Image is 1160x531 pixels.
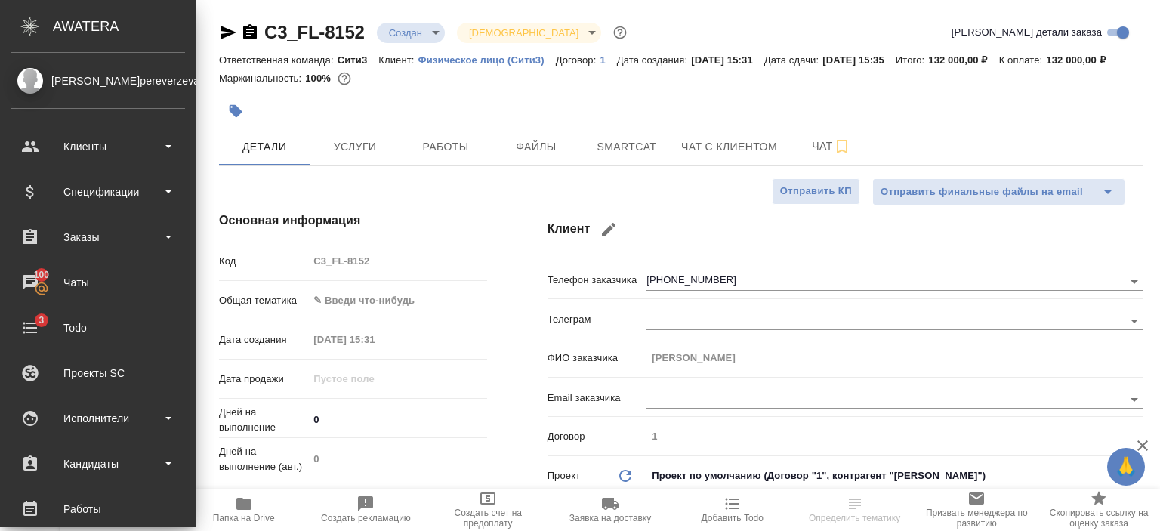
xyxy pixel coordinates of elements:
[183,489,305,531] button: Папка на Drive
[53,11,196,42] div: AWATERA
[305,73,335,84] p: 100%
[11,226,185,249] div: Заказы
[271,487,291,507] button: Если добавить услуги и заполнить их объемом, то дата рассчитается автоматически
[219,254,308,269] p: Код
[702,513,764,523] span: Добавить Todo
[600,53,616,66] a: 1
[264,22,365,42] a: C3_FL-8152
[795,137,868,156] span: Чат
[241,23,259,42] button: Скопировать ссылку
[764,54,822,66] p: Дата сдачи:
[11,452,185,475] div: Кандидаты
[464,26,583,39] button: [DEMOGRAPHIC_DATA]
[772,178,860,205] button: Отправить КП
[4,309,193,347] a: 3Todo
[427,489,549,531] button: Создать счет на предоплату
[556,54,600,66] p: Договор:
[11,181,185,203] div: Спецификации
[338,54,379,66] p: Сити3
[809,513,900,523] span: Определить тематику
[646,347,1143,369] input: Пустое поле
[896,54,928,66] p: Итого:
[999,54,1047,66] p: К оплате:
[308,486,440,508] input: ✎ Введи что-нибудь
[548,211,1143,248] h4: Клиент
[308,409,486,431] input: ✎ Введи что-нибудь
[681,137,777,156] span: Чат с клиентом
[25,267,59,282] span: 100
[11,498,185,520] div: Работы
[794,489,916,531] button: Определить тематику
[617,54,691,66] p: Дата создания:
[1113,451,1139,483] span: 🙏
[313,293,468,308] div: ✎ Введи что-нибудь
[500,137,572,156] span: Файлы
[591,137,663,156] span: Smartcat
[384,26,427,39] button: Создан
[219,211,487,230] h4: Основная информация
[335,69,354,88] button: 0.00 RUB;
[308,288,486,313] div: ✎ Введи что-нибудь
[1038,489,1160,531] button: Скопировать ссылку на оценку заказа
[610,23,630,42] button: Доп статусы указывают на важность/срочность заказа
[308,448,486,470] input: Пустое поле
[548,312,647,327] p: Телеграм
[11,316,185,339] div: Todo
[549,489,671,531] button: Заявка на доставку
[457,23,601,43] div: Создан
[219,444,308,474] p: Дней на выполнение (авт.)
[11,73,185,89] div: [PERSON_NAME]pereverzeva
[780,183,852,200] span: Отправить КП
[1046,54,1116,66] p: 132 000,00 ₽
[219,405,308,435] p: Дней на выполнение
[1124,271,1145,292] button: Open
[4,490,193,528] a: Работы
[600,54,616,66] p: 1
[11,407,185,430] div: Исполнители
[308,329,440,350] input: Пустое поле
[872,178,1091,205] button: Отправить финальные файлы на email
[409,137,482,156] span: Работы
[219,54,338,66] p: Ответственная команда:
[219,73,305,84] p: Маржинальность:
[219,372,308,387] p: Дата продажи
[219,332,308,347] p: Дата создания
[952,25,1102,40] span: [PERSON_NAME] детали заказа
[548,273,647,288] p: Телефон заказчика
[4,264,193,301] a: 100Чаты
[213,513,275,523] span: Папка на Drive
[11,271,185,294] div: Чаты
[377,23,445,43] div: Создан
[691,54,764,66] p: [DATE] 15:31
[1107,448,1145,486] button: 🙏
[219,94,252,128] button: Добавить тэг
[548,468,581,483] p: Проект
[418,54,556,66] p: Физическое лицо (Сити3)
[29,313,53,328] span: 3
[1124,310,1145,332] button: Open
[305,489,427,531] button: Создать рекламацию
[219,293,308,308] p: Общая тематика
[418,53,556,66] a: Физическое лицо (Сити3)
[548,350,647,366] p: ФИО заказчика
[1047,508,1151,529] span: Скопировать ссылку на оценку заказа
[548,391,647,406] p: Email заказчика
[833,137,851,156] svg: Подписаться
[319,137,391,156] span: Услуги
[228,137,301,156] span: Детали
[872,178,1125,205] div: split button
[436,508,540,529] span: Создать счет на предоплату
[569,513,651,523] span: Заявка на доставку
[671,489,794,531] button: Добавить Todo
[308,368,440,390] input: Пустое поле
[646,425,1143,447] input: Пустое поле
[219,23,237,42] button: Скопировать ссылку для ЯМессенджера
[11,135,185,158] div: Клиенты
[4,354,193,392] a: Проекты SC
[822,54,896,66] p: [DATE] 15:35
[928,54,998,66] p: 132 000,00 ₽
[646,463,1143,489] div: Проект по умолчанию (Договор "1", контрагент "[PERSON_NAME]")
[1124,389,1145,410] button: Open
[378,54,418,66] p: Клиент:
[915,489,1038,531] button: Призвать менеджера по развитию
